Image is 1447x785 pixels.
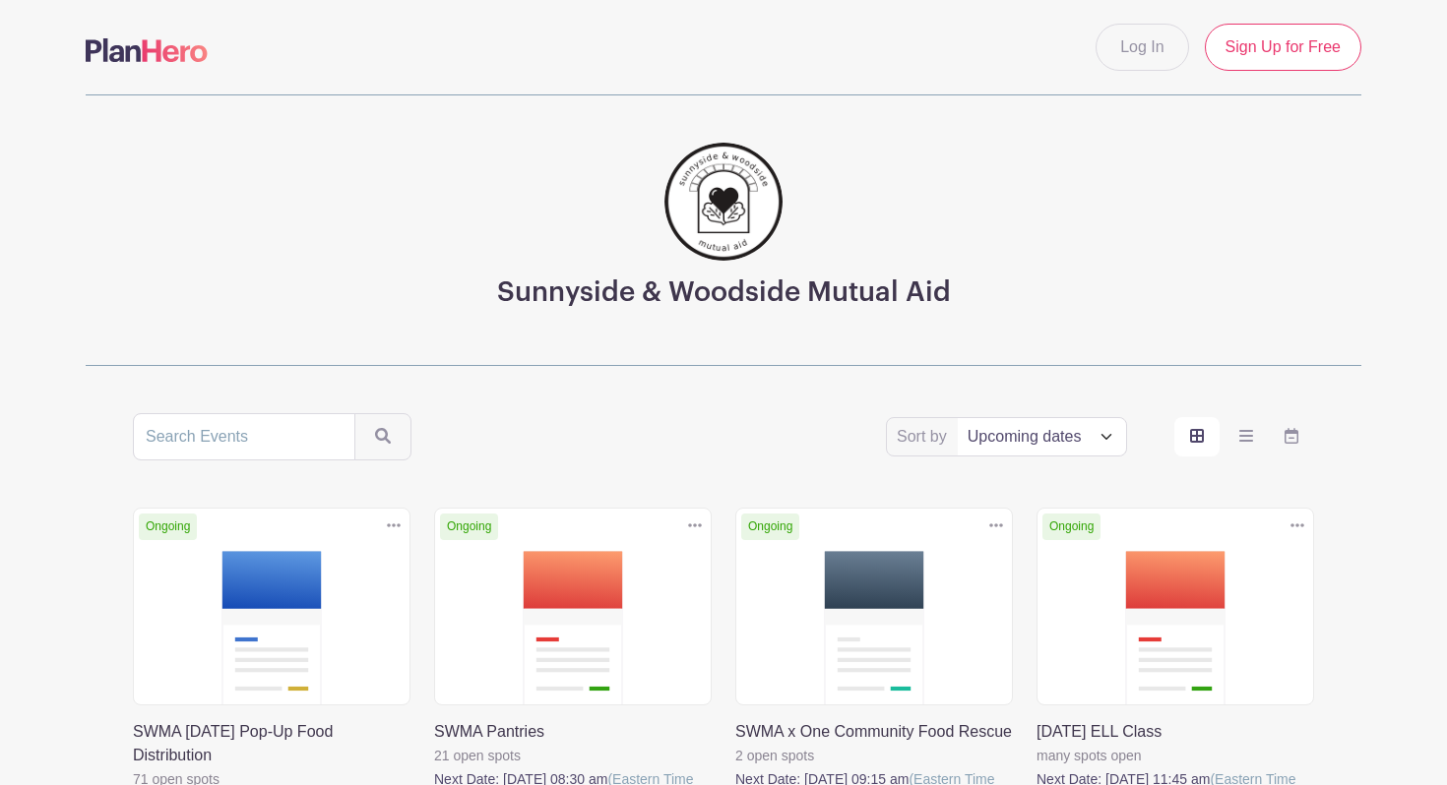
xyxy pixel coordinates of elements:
div: order and view [1174,417,1314,456]
input: Search Events [133,413,355,460]
img: 256.png [664,143,783,261]
a: Sign Up for Free [1205,24,1361,71]
img: logo-507f7623f17ff9eddc593b1ce0a138ce2505c220e1c5a4e2b4648c50719b7d32.svg [86,38,208,62]
a: Log In [1096,24,1188,71]
h3: Sunnyside & Woodside Mutual Aid [497,276,951,310]
label: Sort by [897,425,953,449]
